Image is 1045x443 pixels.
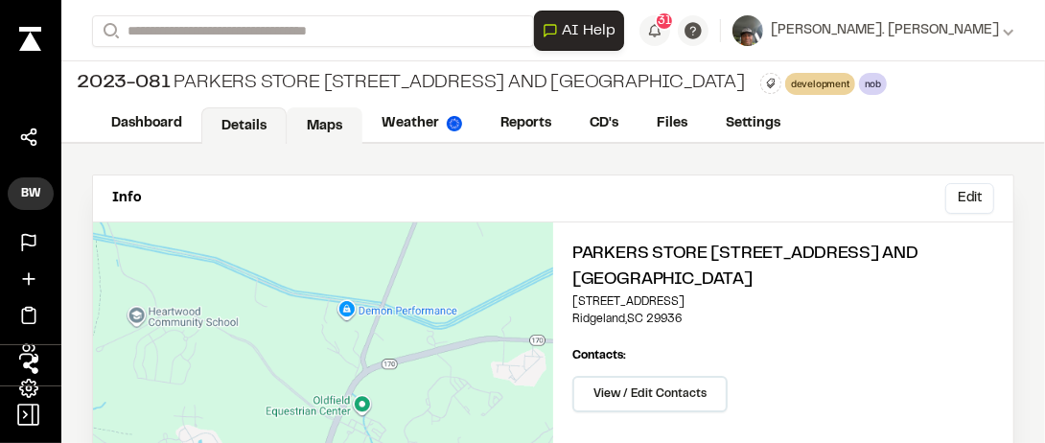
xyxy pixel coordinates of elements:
a: Shares [19,128,42,147]
a: Projects [19,233,42,252]
a: Dashboard [92,105,201,142]
div: Parkers Store [STREET_ADDRESS] and [GEOGRAPHIC_DATA] [77,69,745,98]
span: AI Help [562,19,615,42]
h3: BW [19,185,42,202]
a: Reports [19,306,42,325]
button: Edit Tags [760,73,781,94]
button: [PERSON_NAME]. [PERSON_NAME] [732,15,1014,46]
p: Ridgeland , SC 29936 [572,311,994,328]
button: Search [92,15,127,47]
img: icon-white-rebrand.svg [19,27,41,51]
img: precipai.png [447,116,462,131]
div: development [785,73,855,95]
div: Open AI Assistant [534,11,632,51]
a: Settings [707,105,800,142]
a: CD's [570,105,638,142]
img: User [732,15,763,46]
span: 31 [658,12,671,30]
a: Maps [287,107,362,144]
button: Open AI Assistant [534,11,624,51]
button: 31 [639,15,670,46]
p: [STREET_ADDRESS] [572,293,994,311]
p: Contacts: [572,347,626,364]
a: Reports [481,105,570,142]
div: nob [859,73,887,95]
a: Weather [362,105,481,142]
span: [PERSON_NAME]. [PERSON_NAME] [771,20,999,41]
p: Info [112,188,141,209]
a: New Project [19,269,42,289]
button: Edit [945,183,994,214]
span: 2023-081 [77,69,170,98]
h2: Parkers Store [STREET_ADDRESS] and [GEOGRAPHIC_DATA] [572,242,994,293]
a: Files [638,105,707,142]
a: Details [201,107,287,144]
a: Team [19,342,42,361]
button: View / Edit Contacts [572,376,728,412]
